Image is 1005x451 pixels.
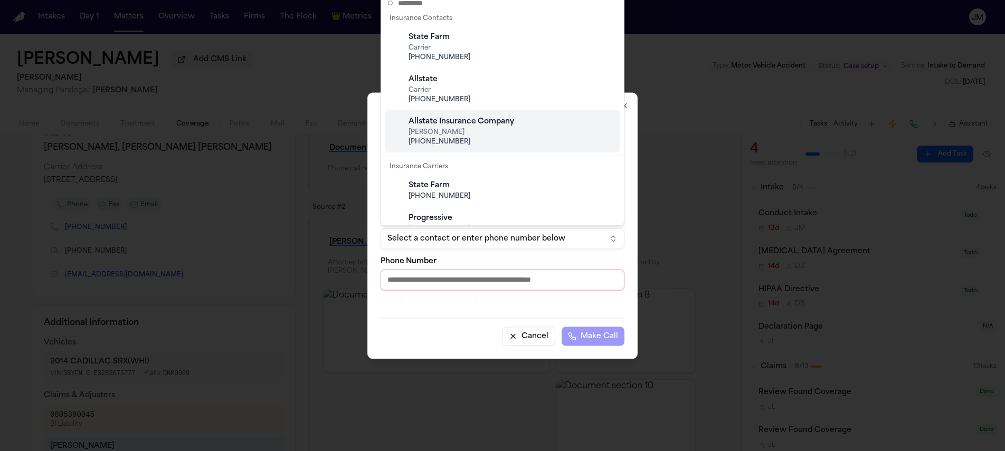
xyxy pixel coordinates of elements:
div: State Farm [409,180,613,191]
div: Allstate Insurance Company [409,117,613,127]
span: [PHONE_NUMBER] [409,95,613,104]
div: Progressive [409,213,613,224]
span: Carrier [409,44,613,52]
div: Allstate [409,74,613,85]
div: Insurance Carriers [385,159,620,174]
span: Carrier [409,86,613,94]
span: [PHONE_NUMBER] [409,53,613,62]
span: [PERSON_NAME] [409,128,613,137]
div: Suggestions [381,14,624,225]
span: [PHONE_NUMBER] [409,192,613,200]
span: [PHONE_NUMBER] [409,225,613,233]
div: Insurance Contacts [385,11,620,26]
span: [PHONE_NUMBER] [409,138,613,146]
div: State Farm [409,32,613,43]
